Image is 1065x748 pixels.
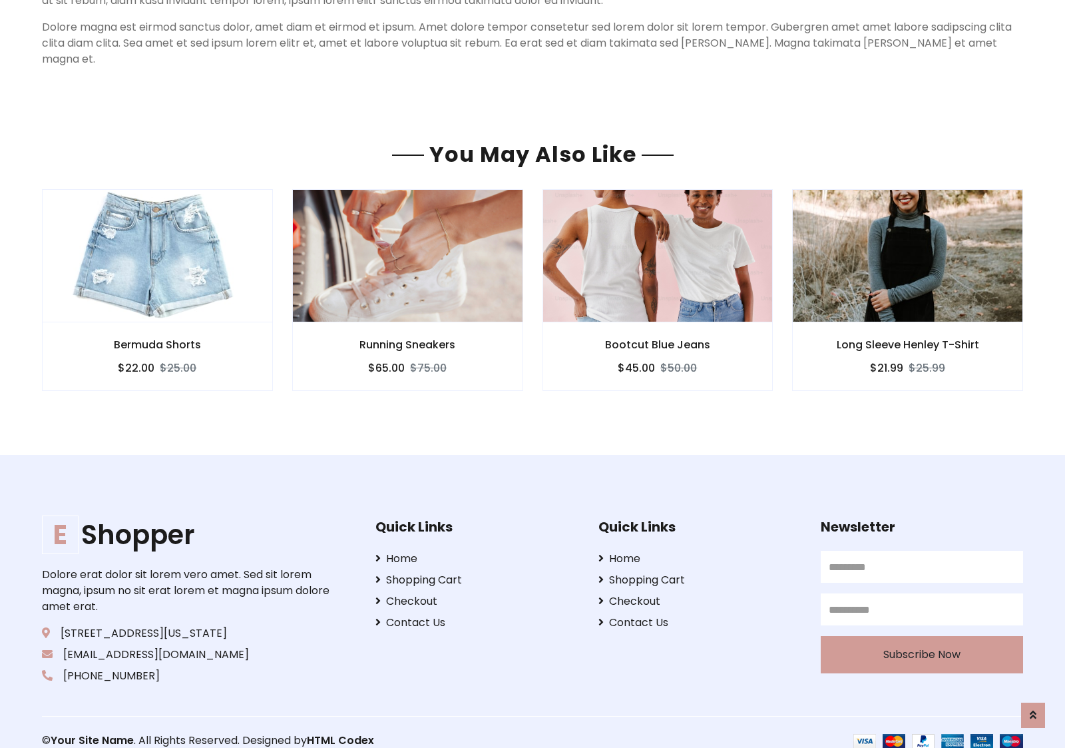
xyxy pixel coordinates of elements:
p: [STREET_ADDRESS][US_STATE] [42,625,333,641]
a: Checkout [375,593,578,609]
a: Running Sneakers $65.00$75.00 [292,189,523,391]
a: Bermuda Shorts $22.00$25.00 [42,189,273,391]
a: Home [598,551,801,567]
p: Dolore magna est eirmod sanctus dolor, amet diam et eirmod et ipsum. Amet dolore tempor consetetu... [42,19,1023,67]
h6: Running Sneakers [293,338,523,351]
span: You May Also Like [424,139,642,169]
a: Contact Us [375,615,578,631]
h5: Newsletter [821,519,1023,535]
h6: Bermuda Shorts [43,338,272,351]
button: Subscribe Now [821,636,1023,673]
a: Checkout [598,593,801,609]
p: [PHONE_NUMBER] [42,668,333,684]
del: $25.00 [160,360,196,376]
p: Dolore erat dolor sit lorem vero amet. Sed sit lorem magna, ipsum no sit erat lorem et magna ipsu... [42,567,333,615]
h5: Quick Links [375,519,578,535]
del: $50.00 [660,360,697,376]
h6: Long Sleeve Henley T-Shirt [793,338,1022,351]
a: Home [375,551,578,567]
span: E [42,516,79,554]
p: [EMAIL_ADDRESS][DOMAIN_NAME] [42,647,333,663]
h1: Shopper [42,519,333,551]
a: Shopping Cart [598,572,801,588]
h6: $21.99 [870,362,903,374]
h6: $45.00 [618,362,655,374]
a: HTML Codex [307,733,374,748]
h5: Quick Links [598,519,801,535]
a: Your Site Name [51,733,134,748]
a: Bootcut Blue Jeans $45.00$50.00 [542,189,773,391]
h6: $65.00 [368,362,405,374]
del: $75.00 [410,360,447,376]
h6: $22.00 [118,362,154,374]
del: $25.99 [909,360,945,376]
a: Contact Us [598,615,801,631]
a: EShopper [42,519,333,551]
a: Long Sleeve Henley T-Shirt $21.99$25.99 [792,189,1023,391]
a: Shopping Cart [375,572,578,588]
h6: Bootcut Blue Jeans [543,338,773,351]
